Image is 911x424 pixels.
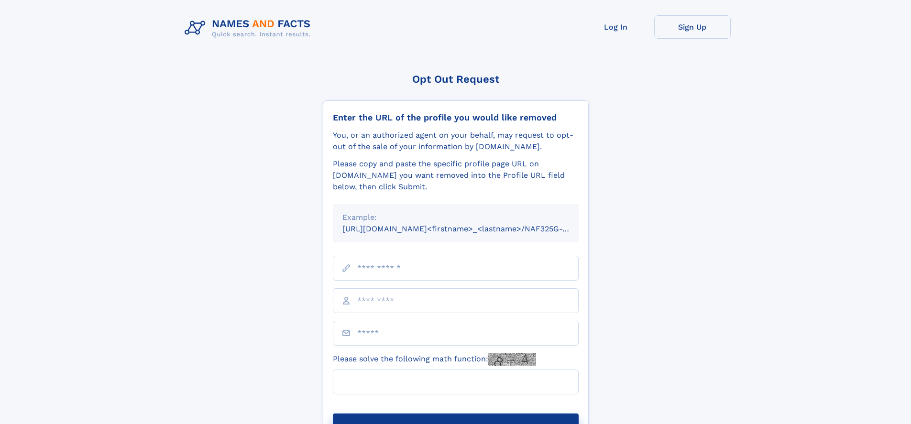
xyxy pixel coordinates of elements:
[654,15,731,39] a: Sign Up
[333,112,579,123] div: Enter the URL of the profile you would like removed
[333,158,579,193] div: Please copy and paste the specific profile page URL on [DOMAIN_NAME] you want removed into the Pr...
[342,212,569,223] div: Example:
[333,130,579,152] div: You, or an authorized agent on your behalf, may request to opt-out of the sale of your informatio...
[333,353,536,366] label: Please solve the following math function:
[323,73,589,85] div: Opt Out Request
[342,224,597,233] small: [URL][DOMAIN_NAME]<firstname>_<lastname>/NAF325G-xxxxxxxx
[578,15,654,39] a: Log In
[181,15,318,41] img: Logo Names and Facts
